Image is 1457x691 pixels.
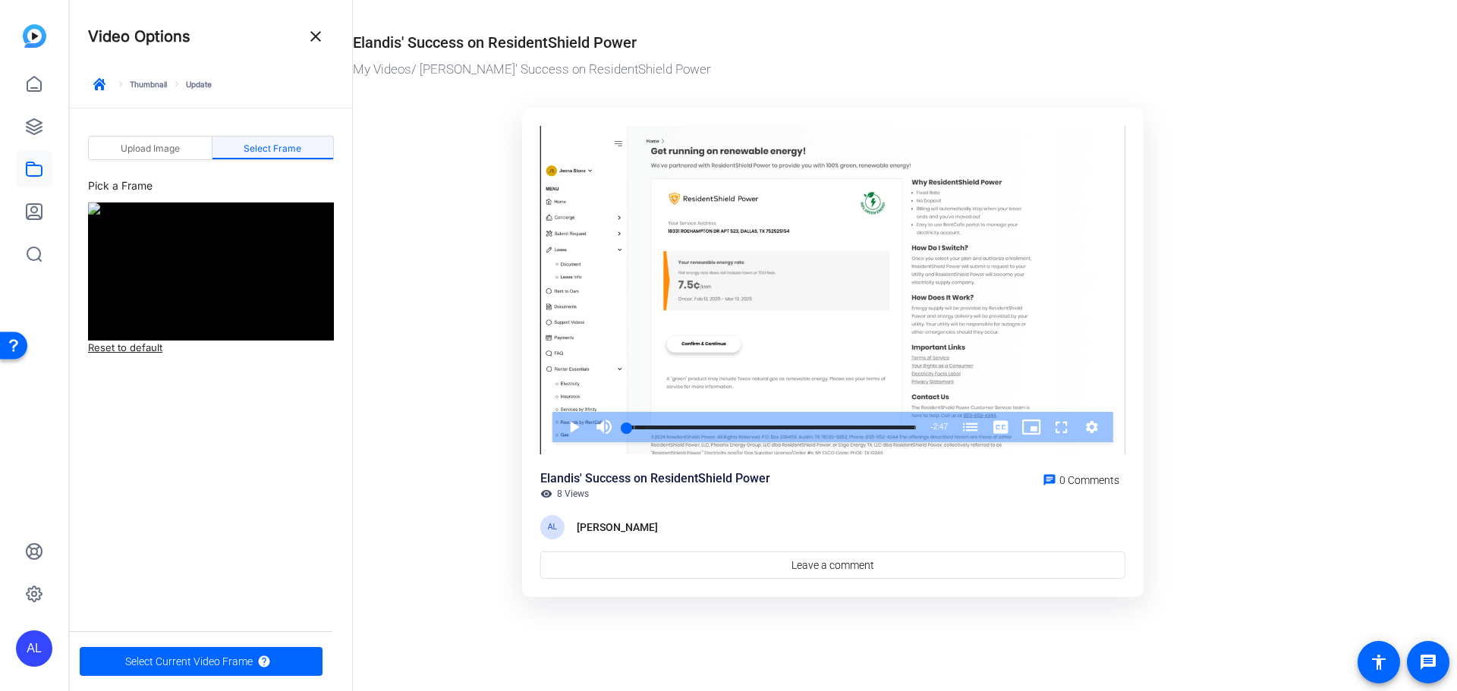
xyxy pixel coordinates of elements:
[1419,653,1437,671] mat-icon: message
[353,61,411,77] a: My Videos
[791,558,874,573] span: Leave a comment
[1016,412,1046,442] button: Picture-in-Picture
[88,27,190,46] h4: Video Options
[627,426,916,429] div: Progress Bar
[1037,470,1125,488] a: 0 Comments
[540,126,1125,455] div: Video Player
[125,647,253,676] span: Select Current Video Frame
[115,79,167,90] a: Thumbnail
[23,24,46,48] img: blue-gradient.svg
[955,412,986,442] button: Chapters
[88,341,162,356] a: Reset to default
[353,31,637,54] div: Elandis' Success on ResidentShield Power
[1046,412,1077,442] button: Fullscreen
[930,422,933,431] span: -
[115,79,126,90] mat-icon: keyboard_arrow_right
[1370,653,1388,671] mat-icon: accessibility
[986,412,1016,442] button: Captions
[557,488,589,500] span: 8 Views
[244,144,301,153] span: Select Frame
[540,488,552,500] mat-icon: visibility
[540,470,770,488] div: Elandis' Success on ResidentShield Power
[88,177,334,203] div: Pick a Frame
[540,515,565,539] div: AL
[16,630,52,667] div: AL
[589,412,619,442] button: Mute
[88,203,334,341] img: Current Thumbnail
[1059,474,1119,486] span: 0 Comments
[933,422,948,431] span: 2:47
[121,144,180,153] span: Upload Image
[577,518,658,536] div: [PERSON_NAME]
[257,655,271,668] mat-icon: Slug Information icon
[80,647,323,676] button: Slug Information iconSelect Current Video Frame
[559,412,589,442] button: Play
[307,27,325,46] mat-icon: close
[540,551,1125,579] a: Leave a comment
[353,60,1305,80] div: / [PERSON_NAME]' Success on ResidentShield Power
[1043,473,1056,487] mat-icon: chat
